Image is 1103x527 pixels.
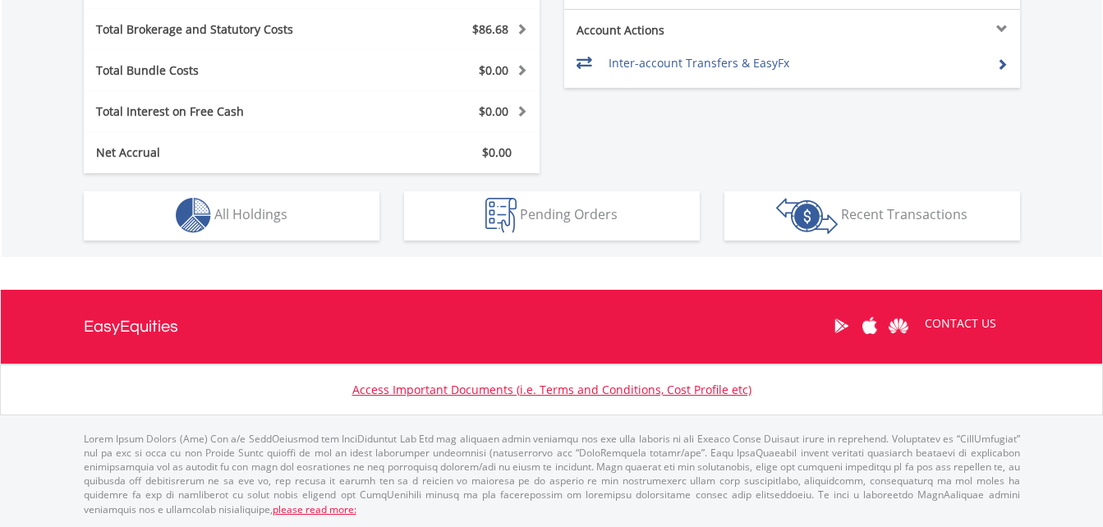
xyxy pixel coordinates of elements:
a: EasyEquities [84,290,178,364]
div: Total Bundle Costs [84,62,350,79]
button: All Holdings [84,191,379,241]
img: pending_instructions-wht.png [485,198,517,233]
td: Inter-account Transfers & EasyFx [609,51,984,76]
img: holdings-wht.png [176,198,211,233]
button: Recent Transactions [724,191,1020,241]
div: Account Actions [564,22,793,39]
span: Recent Transactions [841,205,967,223]
a: Google Play [827,300,856,351]
button: Pending Orders [404,191,700,241]
span: $0.00 [479,62,508,78]
p: Lorem Ipsum Dolors (Ame) Con a/e SeddOeiusmod tem InciDiduntut Lab Etd mag aliquaen admin veniamq... [84,432,1020,516]
span: $86.68 [472,21,508,37]
span: All Holdings [214,205,287,223]
a: CONTACT US [913,300,1008,346]
div: Total Interest on Free Cash [84,103,350,120]
div: Net Accrual [84,144,350,161]
span: Pending Orders [520,205,618,223]
a: Huawei [885,300,913,351]
img: transactions-zar-wht.png [776,198,838,234]
a: Access Important Documents (i.e. Terms and Conditions, Cost Profile etc) [352,382,751,397]
span: $0.00 [479,103,508,119]
a: please read more: [273,502,356,516]
a: Apple [856,300,885,351]
div: Total Brokerage and Statutory Costs [84,21,350,38]
span: $0.00 [482,144,512,160]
